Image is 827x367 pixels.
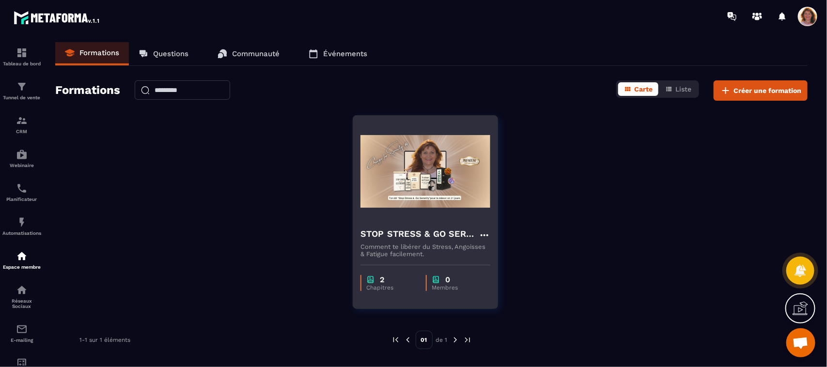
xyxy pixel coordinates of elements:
[2,61,41,66] p: Tableau de bord
[714,80,808,101] button: Créer une formation
[416,331,433,349] p: 01
[323,49,367,58] p: Événements
[675,85,691,93] span: Liste
[366,284,416,291] p: Chapitres
[16,149,28,160] img: automations
[16,81,28,92] img: formation
[16,216,28,228] img: automations
[2,74,41,107] a: formationformationTunnel de vente
[16,47,28,59] img: formation
[2,230,41,236] p: Automatisations
[2,264,41,270] p: Espace membre
[2,316,41,350] a: emailemailE-mailing
[16,115,28,126] img: formation
[2,298,41,309] p: Réseaux Sociaux
[79,48,119,57] p: Formations
[55,80,120,101] h2: Formations
[2,337,41,343] p: E-mailing
[634,85,653,93] span: Carte
[786,328,815,357] a: Ouvrir le chat
[129,42,198,65] a: Questions
[432,275,440,284] img: chapter
[14,9,101,26] img: logo
[380,275,384,284] p: 2
[153,49,188,58] p: Questions
[2,95,41,100] p: Tunnel de vente
[79,336,130,343] p: 1-1 sur 1 éléments
[366,275,375,284] img: chapter
[432,284,481,291] p: Membres
[360,227,479,241] h4: STOP STRESS & GO SERENITY ©
[2,277,41,316] a: social-networksocial-networkRéseaux Sociaux
[55,42,129,65] a: Formations
[2,129,41,134] p: CRM
[445,275,450,284] p: 0
[391,336,400,344] img: prev
[2,243,41,277] a: automationsautomationsEspace membre
[2,107,41,141] a: formationformationCRM
[2,209,41,243] a: automationsautomationsAutomatisations
[2,163,41,168] p: Webinaire
[659,82,697,96] button: Liste
[16,323,28,335] img: email
[16,183,28,194] img: scheduler
[16,250,28,262] img: automations
[353,115,510,321] a: formation-backgroundSTOP STRESS & GO SERENITY ©Comment te libérer du Stress, Angoisses & Fatigue ...
[2,197,41,202] p: Planificateur
[436,336,448,344] p: de 1
[208,42,289,65] a: Communauté
[404,336,412,344] img: prev
[299,42,377,65] a: Événements
[463,336,472,344] img: next
[733,86,801,95] span: Créer une formation
[618,82,658,96] button: Carte
[360,123,490,220] img: formation-background
[232,49,280,58] p: Communauté
[451,336,460,344] img: next
[2,40,41,74] a: formationformationTableau de bord
[2,175,41,209] a: schedulerschedulerPlanificateur
[360,243,490,258] p: Comment te libérer du Stress, Angoisses & Fatigue facilement.
[2,141,41,175] a: automationsautomationsWebinaire
[16,284,28,296] img: social-network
